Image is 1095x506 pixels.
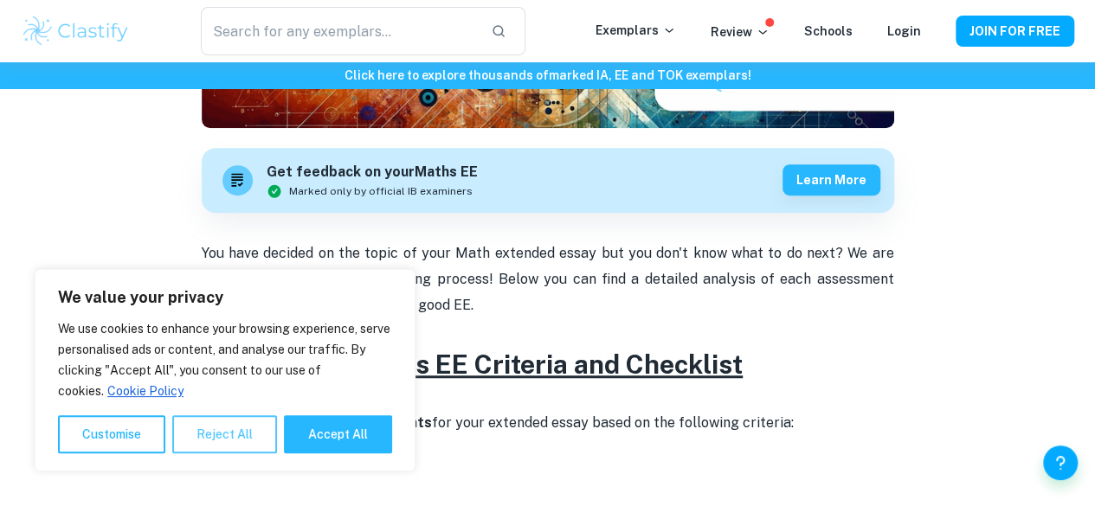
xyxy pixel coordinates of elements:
input: Search for any exemplars... [201,7,478,55]
button: Accept All [284,415,392,453]
span: Marked only by official IB examiners [289,183,473,199]
h6: Get feedback on your Maths EE [267,162,478,183]
button: Learn more [783,164,880,195]
button: Customise [58,415,165,453]
button: Help and Feedback [1043,445,1078,480]
p: We value your privacy [58,287,392,308]
h6: Click here to explore thousands of marked IA, EE and TOK exemplars ! [3,66,1092,85]
p: Review [711,22,770,42]
a: Schools [804,24,853,38]
p: Exemplars [596,21,676,40]
button: Reject All [172,415,277,453]
a: Get feedback on yourMaths EEMarked only by official IB examinersLearn more [202,148,894,213]
img: Clastify logo [21,14,131,48]
u: Maths EE Criteria and Checklist [352,349,743,380]
a: Cookie Policy [106,383,184,399]
button: JOIN FOR FREE [956,16,1074,47]
a: Login [887,24,921,38]
div: We value your privacy [35,269,415,471]
p: You can receive a total of for your extended essay based on the following criteria: [202,384,894,437]
p: We use cookies to enhance your browsing experience, serve personalised ads or content, and analys... [58,318,392,401]
p: You have decided on the topic of your Math extended essay but you don't know what to do next? We ... [202,240,894,346]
